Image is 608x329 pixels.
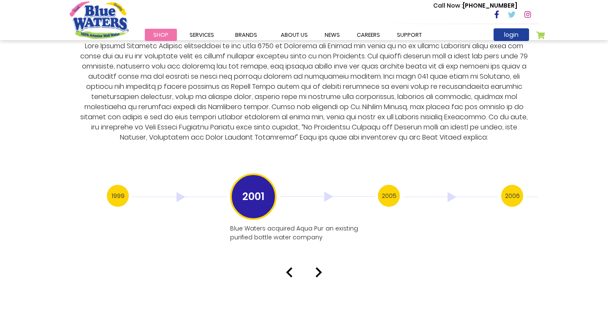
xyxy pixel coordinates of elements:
[388,29,430,41] a: support
[70,1,129,38] a: store logo
[107,185,129,207] h3: 1999
[433,1,517,10] p: [PHONE_NUMBER]
[494,28,529,41] a: login
[153,31,168,39] span: Shop
[77,41,532,143] p: Lore Ipsumd Sitametc Adipisc elitseddoei te inc utla 6750 et Dolorema ali Enimad min venia qu no ...
[501,185,523,207] h3: 2006
[230,173,277,220] h3: 2001
[272,29,316,41] a: about us
[316,29,348,41] a: News
[235,31,257,39] span: Brands
[378,185,400,207] h3: 2005
[348,29,388,41] a: careers
[230,224,373,242] p: Blue Waters acquired Aqua Pur an existing purified bottle water company
[433,1,463,10] span: Call Now :
[190,31,214,39] span: Services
